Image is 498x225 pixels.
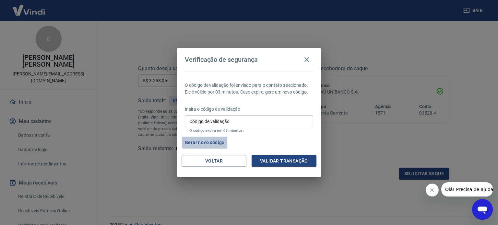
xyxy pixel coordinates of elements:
[185,82,313,96] p: O código de validação foi enviado para o contato selecionado. Ele é válido por 03 minutos. Caso e...
[426,184,439,197] iframe: Fechar mensagem
[185,106,313,113] p: Insira o código de validação
[472,199,493,220] iframe: Botão para abrir a janela de mensagens
[182,155,246,167] button: Voltar
[185,56,258,63] h4: Verificação de segurança
[182,137,227,149] button: Gerar novo código
[4,5,54,10] span: Olá! Precisa de ajuda?
[252,155,316,167] button: Validar transação
[441,182,493,197] iframe: Mensagem da empresa
[189,129,309,133] p: O código expira em 03 minutos.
